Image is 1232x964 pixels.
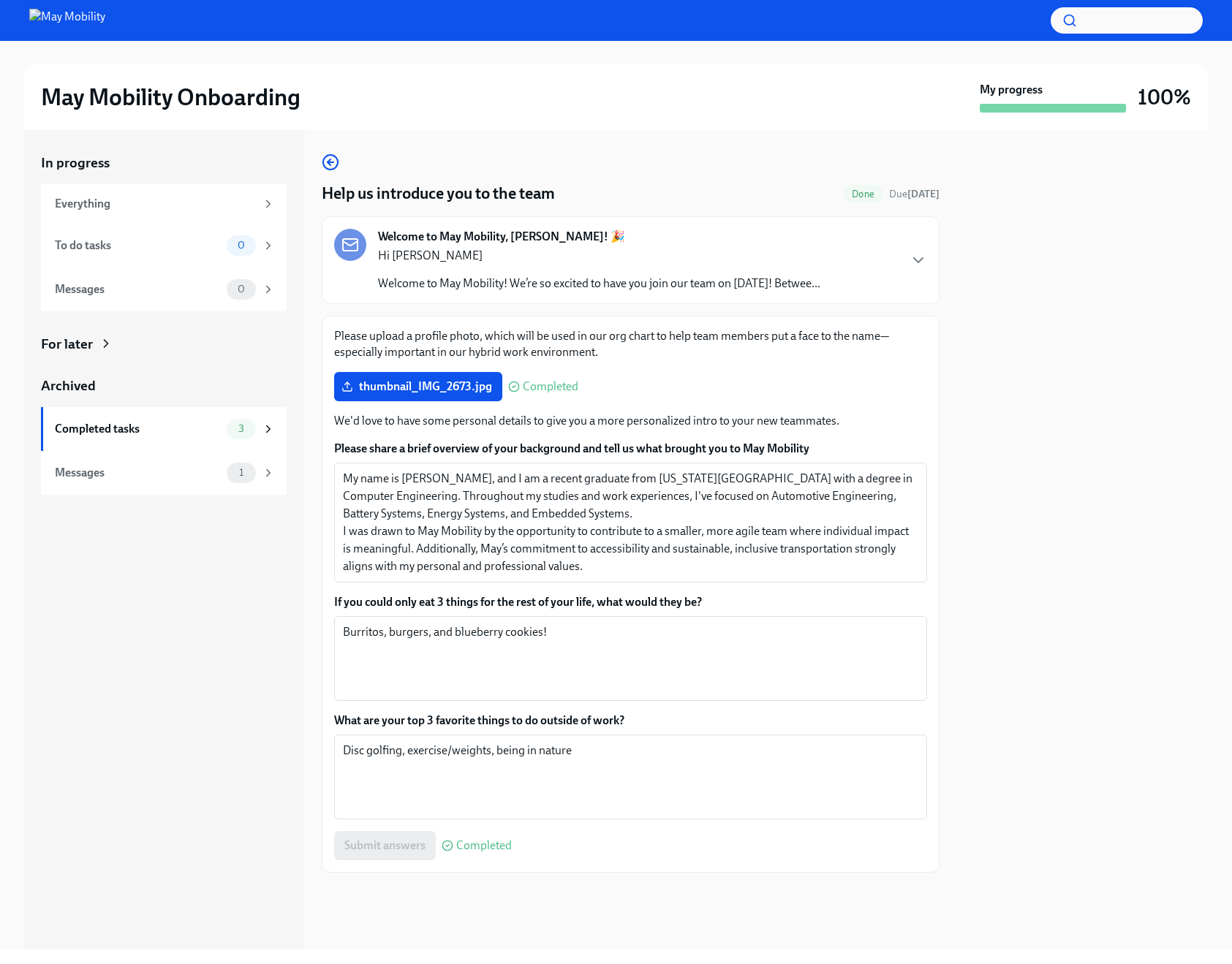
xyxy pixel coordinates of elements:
p: We'd love to have some personal details to give you a more personalized intro to your new teammates. [334,413,927,429]
span: 1 [230,467,252,478]
h3: 100% [1138,84,1191,110]
div: Completed tasks [55,421,221,437]
label: Please share a brief overview of your background and tell us what brought you to May Mobility [334,441,927,457]
label: thumbnail_IMG_2673.jpg [334,372,502,401]
span: 0 [229,240,254,251]
a: For later [41,335,287,354]
span: July 31st, 2025 09:00 [889,187,940,201]
span: 0 [229,284,254,295]
a: Everything [41,184,287,224]
h2: May Mobility Onboarding [41,83,301,112]
p: Welcome to May Mobility! We’re so excited to have you join our team on [DATE]! Betwee... [378,276,820,292]
div: For later [41,335,93,354]
img: May Mobility [29,9,105,32]
a: Archived [41,376,287,395]
div: Everything [55,196,256,212]
div: Messages [55,465,221,481]
p: Hi [PERSON_NAME] [378,248,820,264]
div: To do tasks [55,238,221,254]
textarea: My name is [PERSON_NAME], and I am a recent graduate from [US_STATE][GEOGRAPHIC_DATA] with a degr... [343,470,918,575]
a: Messages0 [41,267,287,311]
strong: My progress [980,82,1043,98]
span: thumbnail_IMG_2673.jpg [344,379,492,394]
label: What are your top 3 favorite things to do outside of work? [334,713,927,729]
textarea: Burritos, burgers, and blueberry cookies! [343,623,918,694]
span: 3 [230,423,253,434]
span: Done [843,189,883,200]
a: To do tasks0 [41,224,287,267]
span: Completed [456,840,512,851]
span: Completed [523,381,578,392]
div: Messages [55,281,221,297]
p: Please upload a profile photo, which will be used in our org chart to help team members put a fac... [334,328,927,360]
strong: [DATE] [907,188,940,200]
label: If you could only eat 3 things for the rest of your life, what would they be? [334,594,927,610]
a: Messages1 [41,451,287,495]
a: Completed tasks3 [41,407,287,451]
h4: Help us introduce you to the team [322,183,555,205]
textarea: Disc golfing, exercise/weights, being in nature [343,742,918,812]
a: In progress [41,153,287,172]
span: Due [889,188,940,200]
strong: Welcome to May Mobility, [PERSON_NAME]! 🎉 [378,229,625,245]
